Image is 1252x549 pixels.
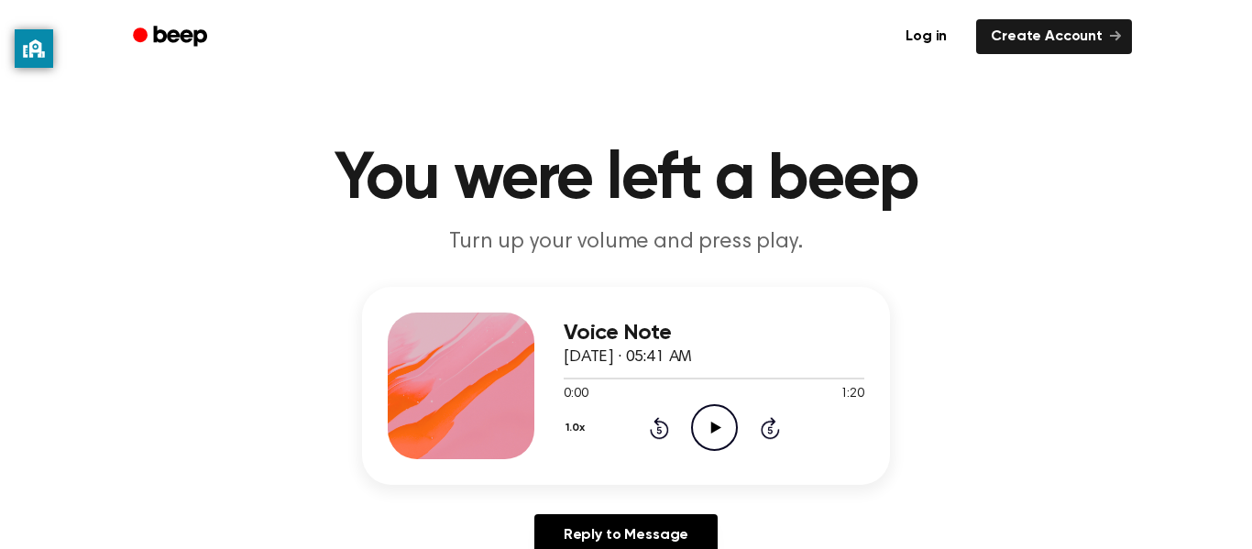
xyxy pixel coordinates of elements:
[120,19,224,55] a: Beep
[887,16,965,58] a: Log in
[564,412,591,444] button: 1.0x
[564,385,588,404] span: 0:00
[840,385,864,404] span: 1:20
[15,29,53,68] button: privacy banner
[157,147,1095,213] h1: You were left a beep
[564,321,864,346] h3: Voice Note
[976,19,1132,54] a: Create Account
[274,227,978,258] p: Turn up your volume and press play.
[564,349,692,366] span: [DATE] · 05:41 AM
